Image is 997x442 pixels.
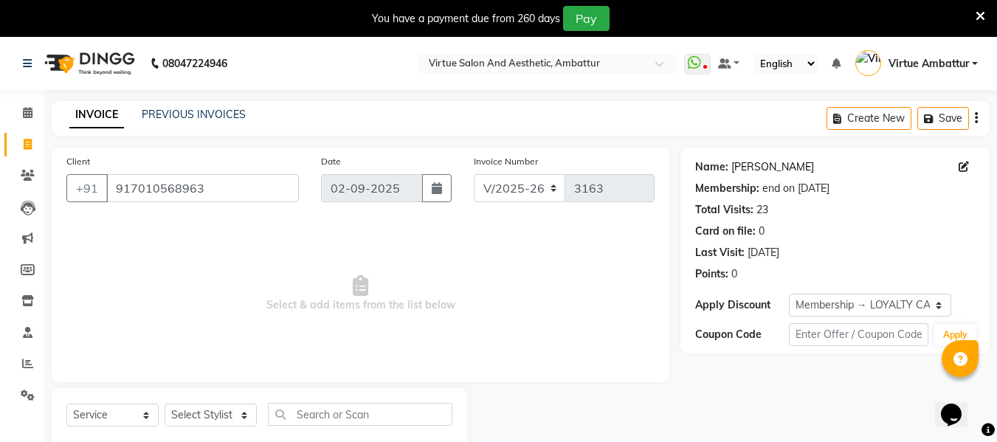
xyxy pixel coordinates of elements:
[917,107,969,130] button: Save
[106,174,299,202] input: Search by Name/Mobile/Email/Code
[563,6,610,31] button: Pay
[731,266,737,282] div: 0
[759,224,765,239] div: 0
[162,43,227,84] b: 08047224946
[474,155,538,168] label: Invoice Number
[827,107,911,130] button: Create New
[142,108,246,121] a: PREVIOUS INVOICES
[695,181,759,196] div: Membership:
[889,56,969,72] span: Virtue Ambattur
[935,383,982,427] iframe: chat widget
[69,102,124,128] a: INVOICE
[748,245,779,260] div: [DATE]
[695,245,745,260] div: Last Visit:
[38,43,139,84] img: logo
[855,50,881,76] img: Virtue Ambattur
[66,155,90,168] label: Client
[66,174,108,202] button: +91
[731,159,814,175] a: [PERSON_NAME]
[756,202,768,218] div: 23
[695,202,753,218] div: Total Visits:
[268,403,452,426] input: Search or Scan
[695,224,756,239] div: Card on file:
[321,155,341,168] label: Date
[762,181,829,196] div: end on [DATE]
[695,159,728,175] div: Name:
[789,323,928,346] input: Enter Offer / Coupon Code
[695,297,788,313] div: Apply Discount
[695,266,728,282] div: Points:
[372,11,560,27] div: You have a payment due from 260 days
[66,220,655,367] span: Select & add items from the list below
[934,324,976,346] button: Apply
[695,327,788,342] div: Coupon Code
